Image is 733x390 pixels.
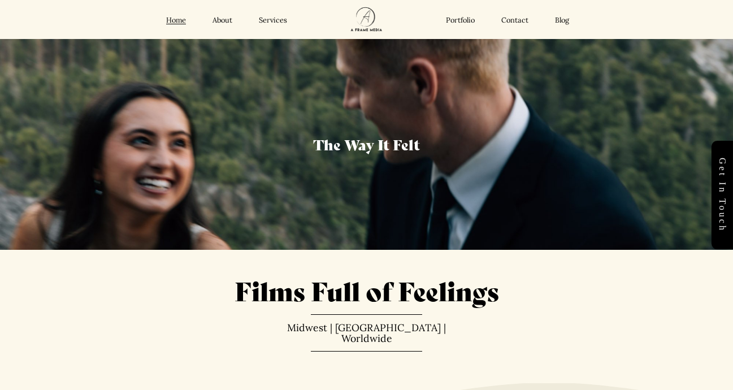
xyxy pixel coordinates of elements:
a: Contact [501,16,528,25]
a: Home [166,16,186,25]
a: Portfolio [446,16,475,25]
a: Blog [555,16,569,25]
p: Midwest | [GEOGRAPHIC_DATA] | Worldwide [282,322,452,344]
a: About [212,16,232,25]
a: Get in touch [712,141,733,249]
span: The Way It Felt [313,133,420,154]
h1: Films Full of Feelings [18,274,714,307]
a: Services [259,16,287,25]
